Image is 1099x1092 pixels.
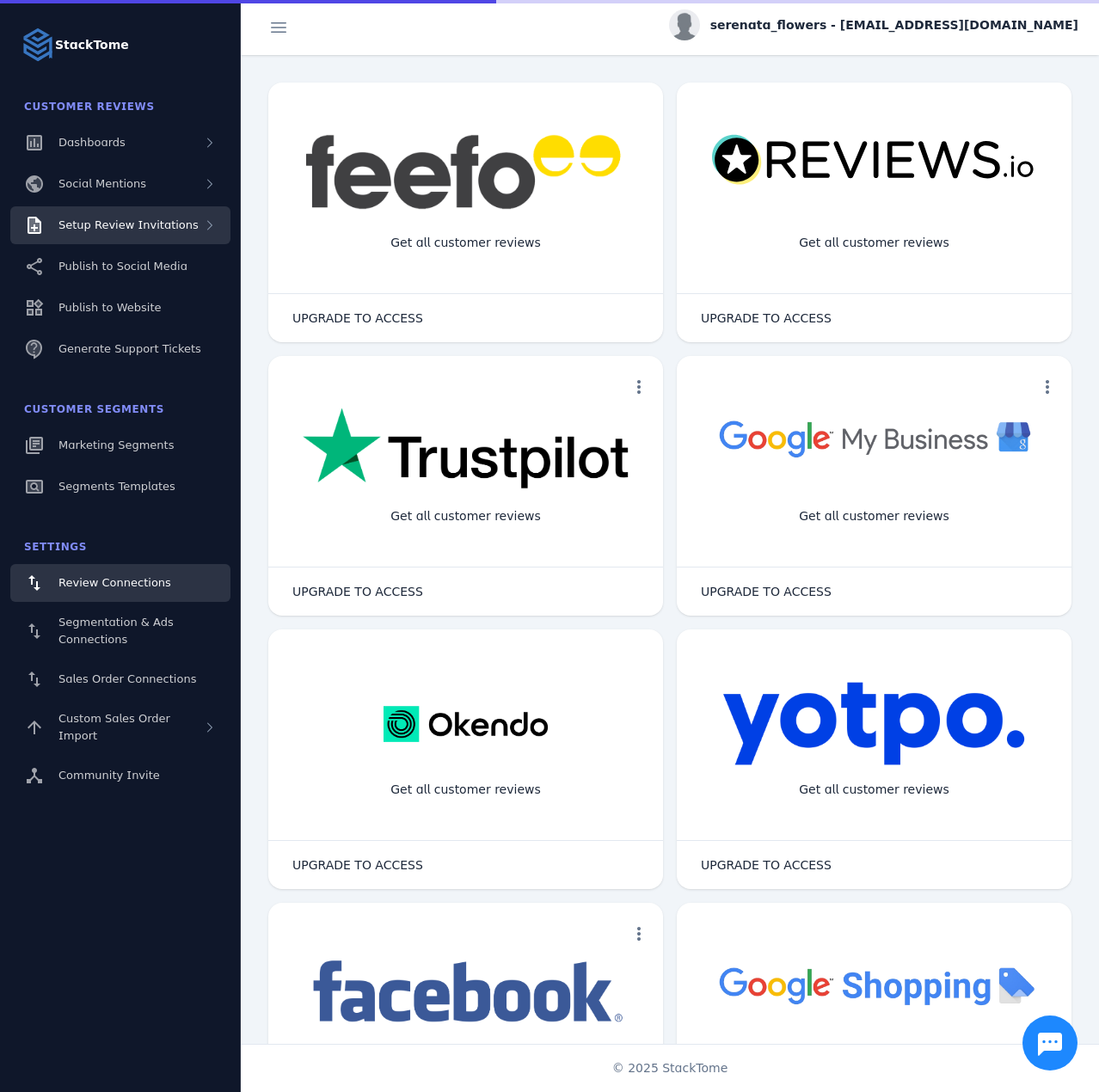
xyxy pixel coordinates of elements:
span: serenata_flowers - [EMAIL_ADDRESS][DOMAIN_NAME] [710,16,1078,34]
strong: StackTome [55,36,129,54]
img: profile.jpg [669,9,700,40]
div: Get all customer reviews [377,767,555,813]
img: googlebusiness.png [711,408,1037,469]
img: googleshopping.png [711,954,1037,1015]
img: yotpo.png [722,681,1026,767]
span: Customer Segments [24,403,164,415]
span: Marketing Segments [58,439,174,451]
div: Get all customer reviews [785,767,963,813]
button: UPGRADE TO ACCESS [275,574,440,609]
div: Get all customer reviews [785,220,963,266]
button: UPGRADE TO ACCESS [684,848,849,882]
img: Logo image [21,28,55,62]
div: Import Products from Google [772,1040,975,1086]
span: UPGRADE TO ACCESS [701,312,832,324]
span: Dashboards [58,136,126,149]
span: Settings [24,541,87,553]
button: more [1030,370,1065,404]
span: Custom Sales Order Import [58,712,170,742]
a: Community Invite [10,757,230,794]
a: Segmentation & Ads Connections [10,605,230,657]
span: UPGRADE TO ACCESS [292,859,423,871]
img: facebook.png [303,954,629,1031]
a: Publish to Social Media [10,248,230,285]
span: Segments Templates [58,480,175,493]
span: © 2025 StackTome [612,1059,728,1077]
button: serenata_flowers - [EMAIL_ADDRESS][DOMAIN_NAME] [669,9,1078,40]
span: UPGRADE TO ACCESS [701,586,832,598]
img: reviewsio.svg [711,134,1037,187]
span: Sales Order Connections [58,672,196,685]
div: Get all customer reviews [377,494,555,539]
span: Publish to Social Media [58,260,187,273]
img: feefo.png [303,134,629,210]
img: trustpilot.png [303,408,629,492]
a: Review Connections [10,564,230,602]
button: more [622,370,656,404]
span: Community Invite [58,769,160,782]
button: more [622,917,656,951]
a: Segments Templates [10,468,230,506]
div: Get all customer reviews [377,220,555,266]
button: UPGRADE TO ACCESS [275,848,440,882]
button: UPGRADE TO ACCESS [684,574,849,609]
span: UPGRADE TO ACCESS [701,859,832,871]
span: Social Mentions [58,177,146,190]
button: UPGRADE TO ACCESS [684,301,849,335]
span: Customer Reviews [24,101,155,113]
a: Publish to Website [10,289,230,327]
div: Get all customer reviews [785,494,963,539]
span: UPGRADE TO ACCESS [292,312,423,324]
span: UPGRADE TO ACCESS [292,586,423,598]
a: Marketing Segments [10,426,230,464]
span: Segmentation & Ads Connections [58,616,174,646]
a: Sales Order Connections [10,660,230,698]
span: Setup Review Invitations [58,218,199,231]
button: UPGRADE TO ACCESS [275,301,440,335]
span: Review Connections [58,576,171,589]
span: Generate Support Tickets [58,342,201,355]
a: Generate Support Tickets [10,330,230,368]
img: okendo.webp [384,681,548,767]
span: Publish to Website [58,301,161,314]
